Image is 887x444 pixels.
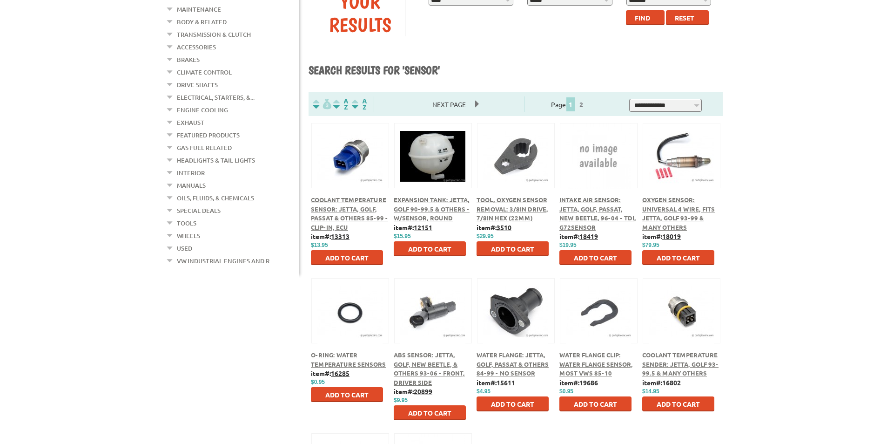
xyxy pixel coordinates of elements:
span: $29.95 [477,233,494,239]
a: Wheels [177,230,200,242]
u: 20899 [414,387,432,396]
a: Used [177,242,192,254]
button: Add to Cart [394,405,466,420]
span: $15.95 [394,233,411,239]
b: item#: [477,223,511,232]
h1: Search results for 'sensor' [309,63,723,78]
span: $4.95 [477,388,491,395]
a: Maintenance [177,3,221,15]
button: Add to Cart [642,396,714,411]
a: Special Deals [177,205,221,217]
img: Sort by Sales Rank [350,99,369,109]
a: Water Flange: Jetta, Golf, Passat & Others 84-99 - No Sensor [477,351,549,377]
span: Add to Cart [657,253,700,262]
a: O-Ring: Water Temperature Sensors [311,351,386,368]
span: Next Page [423,97,475,111]
span: Add to Cart [574,400,617,408]
a: Drive Shafts [177,79,218,91]
a: Transmission & Clutch [177,28,251,41]
span: $79.95 [642,242,659,248]
a: Gas Fuel Related [177,142,232,154]
b: item#: [642,378,681,387]
button: Add to Cart [642,250,714,265]
span: Add to Cart [325,253,369,262]
span: Add to Cart [657,400,700,408]
a: Climate Control [177,66,232,78]
a: Engine Cooling [177,104,228,116]
img: filterpricelow.svg [313,99,331,109]
u: 16802 [662,378,681,387]
a: Coolant Temperature Sensor: Jetta, Golf, Passat & Others 85-99 - Clip-In, ECU [311,196,388,231]
a: Brakes [177,54,200,66]
u: 13313 [331,232,349,240]
a: Oils, Fluids, & Chemicals [177,192,254,204]
span: Find [635,14,650,22]
a: VW Industrial Engines and R... [177,255,274,267]
span: Add to Cart [408,409,451,417]
a: Tools [177,217,196,229]
u: 3510 [497,223,511,232]
span: 1 [566,97,575,111]
button: Reset [666,10,709,25]
b: item#: [394,223,432,232]
a: ABS Sensor: Jetta, Golf, New Beetle, & Others 93-06 - Front, Driver Side [394,351,465,386]
a: Headlights & Tail Lights [177,154,255,166]
span: Add to Cart [491,400,534,408]
span: $0.95 [559,388,573,395]
u: 12151 [414,223,432,232]
span: $0.95 [311,379,325,385]
b: item#: [559,232,598,240]
a: Oxygen Sensor: Universal 4 Wire, fits Jetta, Golf 93-99 & Many Others [642,196,715,231]
span: Add to Cart [408,245,451,253]
u: 19686 [579,378,598,387]
button: Add to Cart [394,241,466,256]
span: Water Flange Clip: Water Flange Sensor, Most VWs 85-10 [559,351,633,377]
b: item#: [394,387,432,396]
a: Next Page [423,100,475,109]
button: Find [626,10,665,25]
a: Coolant Temperature Sender: Jetta, Golf 93-99.5 & Many Others [642,351,719,377]
a: Exhaust [177,116,204,129]
span: Add to Cart [325,390,369,399]
a: Expansion Tank: Jetta, Golf 90-99.5 & Others - w/Sensor, Round [394,196,470,222]
span: $13.95 [311,242,328,248]
a: Electrical, Starters, &... [177,91,255,103]
a: Featured Products [177,129,240,141]
span: $9.95 [394,397,408,403]
span: Reset [675,14,694,22]
a: Interior [177,167,205,179]
button: Add to Cart [311,250,383,265]
button: Add to Cart [311,387,383,402]
b: item#: [477,378,515,387]
b: item#: [311,369,349,377]
a: Tool, Oxygen Sensor Removal: 3/8in Drive, 7/8in Hex (22mm) [477,196,548,222]
button: Add to Cart [477,241,549,256]
u: 18419 [579,232,598,240]
button: Add to Cart [559,250,632,265]
b: item#: [642,232,681,240]
span: $19.95 [559,242,577,248]
span: Add to Cart [574,253,617,262]
span: Add to Cart [491,245,534,253]
a: Manuals [177,179,206,191]
u: 16285 [331,369,349,377]
u: 15611 [497,378,515,387]
a: 2 [577,100,585,109]
img: Sort by Headline [331,99,350,109]
button: Add to Cart [559,396,632,411]
b: item#: [559,378,598,387]
b: item#: [311,232,349,240]
u: 18019 [662,232,681,240]
button: Add to Cart [477,396,549,411]
span: Intake Air Sensor: Jetta, Golf, Passat, New Beetle, 96-04 - TDI, G72Sensor [559,196,636,231]
div: Page [524,96,613,112]
span: $14.95 [642,388,659,395]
